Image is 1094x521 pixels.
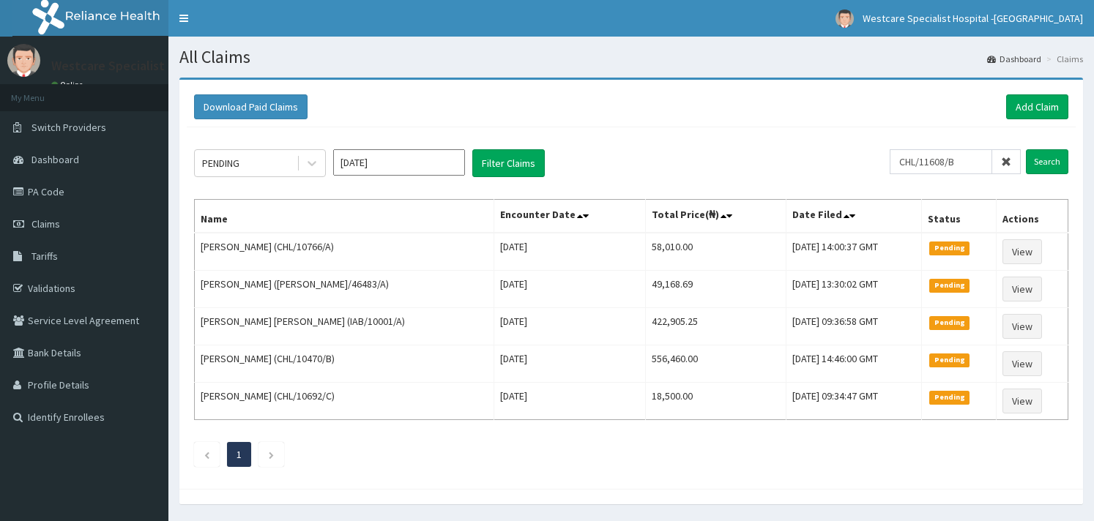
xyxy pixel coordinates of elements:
li: Claims [1043,53,1083,65]
th: Total Price(₦) [646,200,786,233]
input: Select Month and Year [333,149,465,176]
th: Actions [996,200,1068,233]
span: Pending [929,316,970,329]
td: [DATE] [494,345,645,383]
th: Name [195,200,494,233]
h1: All Claims [179,48,1083,67]
span: Claims [31,217,60,230]
td: [DATE] 13:30:02 GMT [786,271,922,308]
img: User Image [836,10,854,28]
a: Dashboard [987,53,1041,65]
a: Page 1 is your current page [237,448,242,461]
th: Encounter Date [494,200,645,233]
td: [DATE] 09:36:58 GMT [786,308,922,345]
td: [DATE] 09:34:47 GMT [786,383,922,420]
td: 49,168.69 [646,271,786,308]
span: Westcare Specialist Hospital -[GEOGRAPHIC_DATA] [863,12,1083,25]
a: View [1002,389,1042,413]
td: [PERSON_NAME] [PERSON_NAME] (IAB/10001/A) [195,308,494,345]
a: View [1002,351,1042,376]
td: 422,905.25 [646,308,786,345]
td: 58,010.00 [646,233,786,271]
span: Pending [929,241,970,255]
td: [DATE] [494,308,645,345]
td: [PERSON_NAME] (CHL/10766/A) [195,233,494,271]
span: Pending [929,391,970,404]
img: User Image [7,44,40,77]
button: Filter Claims [472,149,545,177]
a: Next page [268,448,275,461]
td: [DATE] [494,233,645,271]
td: [PERSON_NAME] ([PERSON_NAME]/46483/A) [195,271,494,308]
span: Tariffs [31,250,58,263]
input: Search [1026,149,1068,174]
a: View [1002,277,1042,301]
td: [DATE] 14:46:00 GMT [786,345,922,383]
span: Pending [929,353,970,367]
div: PENDING [202,156,239,170]
td: [PERSON_NAME] (CHL/10470/B) [195,345,494,383]
td: [DATE] 14:00:37 GMT [786,233,922,271]
a: Previous page [204,448,210,461]
th: Date Filed [786,200,922,233]
a: View [1002,314,1042,339]
a: Add Claim [1006,94,1068,119]
span: Switch Providers [31,121,106,134]
span: Pending [929,279,970,292]
a: View [1002,239,1042,264]
input: Search by HMO ID [890,149,992,174]
td: 18,500.00 [646,383,786,420]
p: Westcare Specialist Hospital -[GEOGRAPHIC_DATA] [51,59,344,72]
td: 556,460.00 [646,345,786,383]
td: [DATE] [494,383,645,420]
th: Status [922,200,997,233]
td: [DATE] [494,271,645,308]
a: Online [51,80,86,90]
button: Download Paid Claims [194,94,308,119]
td: [PERSON_NAME] (CHL/10692/C) [195,383,494,420]
span: Dashboard [31,153,79,166]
